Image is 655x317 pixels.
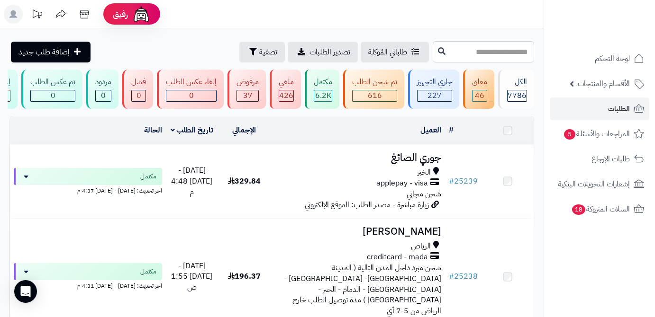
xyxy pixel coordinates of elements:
[226,70,268,109] a: مرفوض 37
[591,7,646,27] img: logo-2.png
[449,124,454,136] a: #
[406,70,461,109] a: جاري التجهيز 227
[268,70,303,109] a: ملغي 426
[11,42,91,62] a: إضافة طلب جديد
[341,70,406,109] a: تم شحن الطلب 616
[228,176,261,187] span: 329.84
[608,102,630,115] span: الطلبات
[232,124,256,136] a: الإجمالي
[239,42,285,62] button: تصفية
[352,77,397,88] div: تم شحن الطلب
[95,77,111,88] div: مردود
[550,123,649,145] a: المراجعات والأسئلة5
[279,77,294,88] div: ملغي
[417,77,452,88] div: جاري التجهيز
[166,90,216,101] div: 0
[550,148,649,170] a: طلبات الإرجاع
[25,5,49,26] a: تحديثات المنصة
[19,70,84,109] a: تم عكس الطلب 0
[550,198,649,220] a: السلات المتروكة18
[572,204,586,215] span: 18
[189,90,194,101] span: 0
[315,90,331,101] span: 6.2K
[155,70,226,109] a: إلغاء عكس الطلب 0
[461,70,496,109] a: معلق 46
[449,176,478,187] a: #25239
[376,178,428,189] span: applepay - visa
[18,46,70,58] span: إضافة طلب جديد
[305,199,429,211] span: زيارة مباشرة - مصدر الطلب: الموقع الإلكتروني
[120,70,155,109] a: فشل 0
[288,42,358,62] a: تصدير الطلبات
[418,90,452,101] div: 227
[14,280,37,303] div: Open Intercom Messenger
[101,90,106,101] span: 0
[472,77,487,88] div: معلق
[237,90,258,101] div: 37
[473,90,487,101] div: 46
[314,77,332,88] div: مكتمل
[449,271,478,282] a: #25238
[368,90,382,101] span: 616
[274,226,441,237] h3: [PERSON_NAME]
[274,152,441,163] h3: جوري الصائغ
[314,90,332,101] div: 6248
[243,90,253,101] span: 37
[507,77,527,88] div: الكل
[144,124,162,136] a: الحالة
[563,127,630,141] span: المراجعات والأسئلة
[361,42,429,62] a: طلباتي المُوكلة
[420,124,441,136] a: العميل
[353,90,397,101] div: 616
[166,77,217,88] div: إلغاء عكس الطلب
[571,203,630,216] span: السلات المتروكة
[31,90,75,101] div: 0
[368,46,407,58] span: طلباتي المُوكلة
[591,152,630,166] span: طلبات الإرجاع
[508,90,527,101] span: 7786
[132,90,146,101] div: 0
[411,241,431,252] span: الرياض
[284,262,441,317] span: شحن مبرد داخل المدن التالية ( المدينة [GEOGRAPHIC_DATA]- [GEOGRAPHIC_DATA] - [GEOGRAPHIC_DATA] - ...
[279,90,293,101] div: 426
[496,70,536,109] a: الكل7786
[550,173,649,195] a: إشعارات التحويلات البنكية
[131,77,146,88] div: فشل
[279,90,293,101] span: 426
[367,252,428,263] span: creditcard - mada
[136,90,141,101] span: 0
[449,271,454,282] span: #
[113,9,128,20] span: رفيق
[171,165,212,198] span: [DATE] - [DATE] 4:48 م
[30,77,75,88] div: تم عكس الطلب
[259,46,277,58] span: تصفية
[132,5,151,24] img: ai-face.png
[237,77,259,88] div: مرفوض
[595,52,630,65] span: لوحة التحكم
[14,185,162,195] div: اخر تحديث: [DATE] - [DATE] 4:37 م
[550,47,649,70] a: لوحة التحكم
[140,172,156,181] span: مكتمل
[84,70,120,109] a: مردود 0
[564,129,576,140] span: 5
[449,176,454,187] span: #
[407,188,441,200] span: شحن مجاني
[475,90,484,101] span: 46
[171,260,212,293] span: [DATE] - [DATE] 1:55 ص
[171,124,214,136] a: تاريخ الطلب
[228,271,261,282] span: 196.37
[418,167,431,178] span: الخبر
[51,90,55,101] span: 0
[558,177,630,191] span: إشعارات التحويلات البنكية
[309,46,350,58] span: تصدير الطلبات
[140,267,156,276] span: مكتمل
[578,77,630,90] span: الأقسام والمنتجات
[428,90,442,101] span: 227
[14,280,162,290] div: اخر تحديث: [DATE] - [DATE] 4:31 م
[550,97,649,120] a: الطلبات
[303,70,341,109] a: مكتمل 6.2K
[96,90,111,101] div: 0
